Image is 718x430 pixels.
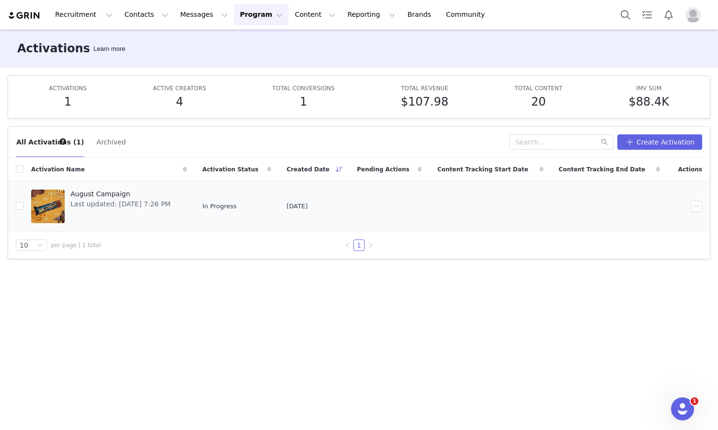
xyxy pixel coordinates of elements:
a: Tasks [637,4,658,25]
span: Created Date [287,165,330,174]
button: Content [289,4,341,25]
span: ACTIVATIONS [49,85,87,92]
span: Activation Status [202,165,258,174]
h5: $107.98 [401,93,448,110]
button: Reporting [342,4,401,25]
div: 10 [20,240,28,251]
button: Contacts [119,4,174,25]
a: Community [440,4,495,25]
span: TOTAL REVENUE [401,85,448,92]
span: IMV SUM [636,85,661,92]
li: 1 [353,239,365,251]
a: Brands [402,4,440,25]
div: Actions [668,159,710,179]
h5: $88.4K [628,93,669,110]
i: icon: down [37,242,43,249]
span: Content Tracking Start Date [437,165,528,174]
h5: 1 [300,93,307,110]
a: 1 [354,240,364,251]
span: Activation Name [31,165,85,174]
h3: Activations [17,40,90,57]
i: icon: left [345,242,350,248]
button: Messages [174,4,233,25]
span: August Campaign [70,189,171,199]
li: Previous Page [342,239,353,251]
h5: 4 [176,93,183,110]
button: All Activations (1) [16,134,84,150]
button: Notifications [658,4,679,25]
button: Profile [680,7,710,23]
div: Tooltip anchor [58,137,67,146]
h5: 20 [531,93,546,110]
h5: 1 [64,93,71,110]
div: Tooltip anchor [92,44,127,54]
span: ACTIVE CREATORS [153,85,206,92]
li: Next Page [365,239,376,251]
i: icon: right [368,242,373,248]
span: In Progress [202,202,237,211]
input: Search... [510,134,614,150]
button: Recruitment [49,4,118,25]
span: Pending Actions [357,165,409,174]
span: TOTAL CONVERSIONS [272,85,335,92]
img: placeholder-profile.jpg [685,7,701,23]
span: 1 [691,397,698,405]
span: per page | 1 total [51,241,101,250]
span: TOTAL CONTENT [515,85,563,92]
span: Last updated: [DATE] 7:26 PM [70,199,171,209]
button: Create Activation [617,134,702,150]
span: [DATE] [287,202,308,211]
span: Content Tracking End Date [559,165,646,174]
i: icon: search [601,139,608,145]
button: Archived [96,134,126,150]
img: grin logo [8,11,41,20]
button: Program [234,4,289,25]
iframe: Intercom live chat [671,397,694,420]
a: August CampaignLast updated: [DATE] 7:26 PM [31,187,187,226]
button: Search [615,4,636,25]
